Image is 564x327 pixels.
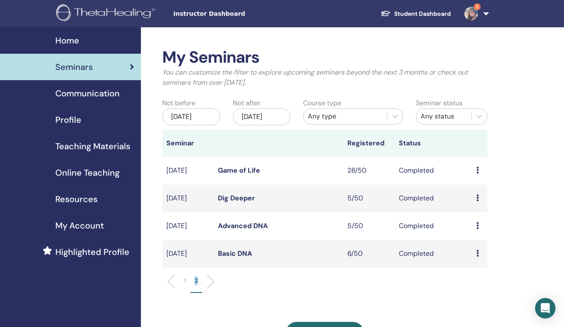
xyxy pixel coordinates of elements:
div: [DATE] [162,108,220,125]
span: Resources [55,193,97,205]
img: logo.png [56,4,158,23]
td: 5/50 [343,185,395,212]
label: Course type [303,98,341,108]
a: Dig Deeper [218,194,255,203]
h2: My Seminars [162,48,487,67]
td: Completed [395,240,472,268]
a: Basic DNA [218,249,252,258]
div: Any status [421,111,467,122]
td: [DATE] [162,157,214,185]
span: Instructor Dashboard [173,9,301,18]
span: Profile [55,113,81,126]
td: Completed [395,212,472,240]
th: Seminar [162,130,214,157]
span: Online Teaching [55,166,120,179]
th: Registered [343,130,395,157]
p: 1 [184,276,186,285]
td: Completed [395,157,472,185]
label: Not before [162,98,195,108]
td: [DATE] [162,212,214,240]
span: My Account [55,219,104,232]
div: Open Intercom Messenger [535,298,555,318]
img: graduation-cap-white.svg [381,10,391,17]
td: 28/50 [343,157,395,185]
span: Highlighted Profile [55,246,129,258]
label: Seminar status [416,98,463,108]
td: [DATE] [162,185,214,212]
div: [DATE] [233,108,290,125]
a: Game of Life [218,166,260,175]
td: 6/50 [343,240,395,268]
td: 5/50 [343,212,395,240]
td: [DATE] [162,240,214,268]
span: Home [55,34,79,47]
span: Seminars [55,61,93,73]
a: Student Dashboard [374,6,458,22]
img: default.jpg [464,7,478,20]
div: Any type [308,111,383,122]
p: 2 [195,276,198,285]
a: Advanced DNA [218,221,268,230]
th: Status [395,130,472,157]
td: Completed [395,185,472,212]
span: Communication [55,87,120,100]
span: Teaching Materials [55,140,130,153]
label: Not after [233,98,261,108]
span: 5 [474,3,481,10]
p: You can customize the filter to explore upcoming seminars beyond the next 3 months or check out s... [162,67,487,88]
